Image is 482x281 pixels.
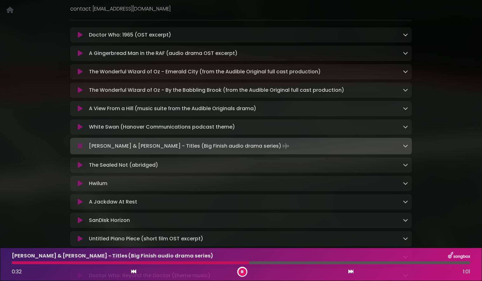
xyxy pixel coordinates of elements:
p: SanDisk Horizon [89,217,130,224]
span: 0:32 [12,268,22,275]
p: [PERSON_NAME] & [PERSON_NAME] - Titles (Big Finish audio drama series) [12,252,213,260]
p: A Jackdaw At Rest [89,198,137,206]
p: Doctor Who: 1965 (OST excerpt) [89,31,171,39]
p: [PERSON_NAME] & [PERSON_NAME] - Titles (Big Finish audio drama series) [89,142,290,151]
p: Untitled Piano Piece (short film OST excerpt) [89,235,203,243]
p: A Gingerbread Man in the RAF (audio drama OST excerpt) [89,50,238,57]
p: A View From a Hill (music suite from the Audible Originals drama) [89,105,256,112]
p: White Swan (Hanover Communications podcast theme) [89,123,235,131]
p: The Wonderful Wizard of Oz - Emerald City (from the Audible Original full cast production) [89,68,321,76]
img: songbox-logo-white.png [448,252,470,260]
p: The Sealed Not (abridged) [89,161,158,169]
span: 1:01 [463,268,470,276]
img: waveform4.gif [281,142,290,151]
p: The Wonderful Wizard of Oz - By the Babbling Brook (from the Audible Original full cast production) [89,86,344,94]
p: contact: [EMAIL_ADDRESS][DOMAIN_NAME] [70,5,412,13]
p: Hwilum [89,180,107,187]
